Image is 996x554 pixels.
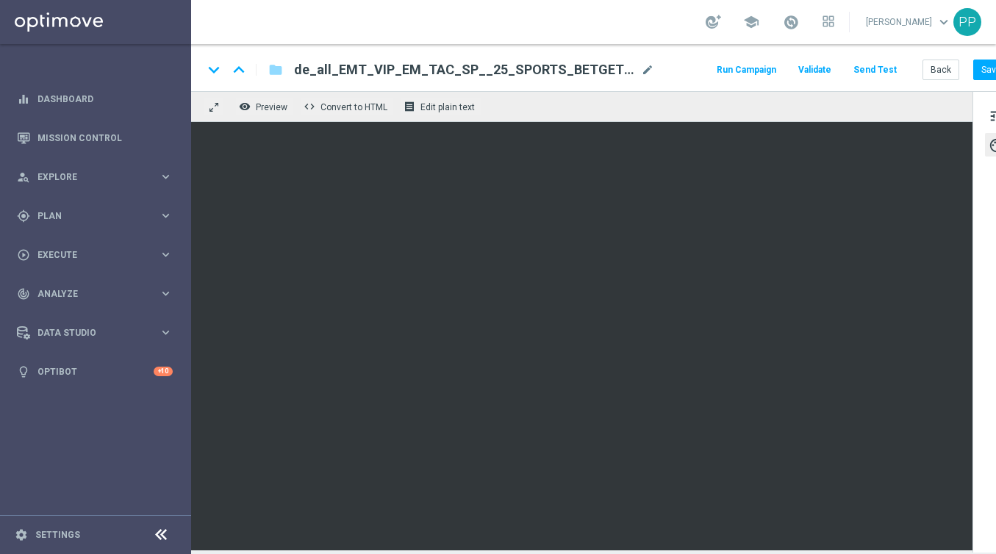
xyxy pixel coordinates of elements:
[17,248,159,262] div: Execute
[15,528,28,542] i: settings
[641,63,654,76] span: mode_edit
[714,60,778,80] button: Run Campaign
[17,248,30,262] i: play_circle_outline
[16,132,173,144] button: Mission Control
[239,101,251,112] i: remove_red_eye
[294,61,635,79] span: de_all_EMT_VIP_EM_TAC_SP__25_SPORTS_BETGET_250822
[400,97,481,116] button: receipt Edit plain text
[268,61,283,79] i: folder
[16,210,173,222] button: gps_fixed Plan keyboard_arrow_right
[17,209,159,223] div: Plan
[159,209,173,223] i: keyboard_arrow_right
[798,65,831,75] span: Validate
[796,60,834,80] button: Validate
[17,287,30,301] i: track_changes
[17,170,159,184] div: Explore
[17,209,30,223] i: gps_fixed
[16,288,173,300] button: track_changes Analyze keyboard_arrow_right
[159,325,173,339] i: keyboard_arrow_right
[300,97,394,116] button: code Convert to HTML
[851,60,899,80] button: Send Test
[256,102,287,112] span: Preview
[228,59,250,81] i: keyboard_arrow_up
[404,101,415,112] i: receipt
[37,79,173,118] a: Dashboard
[235,97,294,116] button: remove_red_eye Preview
[159,248,173,262] i: keyboard_arrow_right
[16,171,173,183] button: person_search Explore keyboard_arrow_right
[159,287,173,301] i: keyboard_arrow_right
[37,118,173,157] a: Mission Control
[37,173,159,181] span: Explore
[17,118,173,157] div: Mission Control
[922,60,959,80] button: Back
[304,101,315,112] span: code
[17,287,159,301] div: Analyze
[16,327,173,339] button: Data Studio keyboard_arrow_right
[159,170,173,184] i: keyboard_arrow_right
[203,59,225,81] i: keyboard_arrow_down
[17,326,159,339] div: Data Studio
[864,11,953,33] a: [PERSON_NAME]keyboard_arrow_down
[17,170,30,184] i: person_search
[154,367,173,376] div: +10
[16,366,173,378] button: lightbulb Optibot +10
[320,102,387,112] span: Convert to HTML
[37,328,159,337] span: Data Studio
[936,14,952,30] span: keyboard_arrow_down
[17,93,30,106] i: equalizer
[35,530,80,539] a: Settings
[37,212,159,220] span: Plan
[17,365,30,378] i: lightbulb
[743,14,759,30] span: school
[16,249,173,261] button: play_circle_outline Execute keyboard_arrow_right
[37,251,159,259] span: Execute
[37,352,154,391] a: Optibot
[953,8,981,36] div: PP
[17,352,173,391] div: Optibot
[16,93,173,105] button: equalizer Dashboard
[37,289,159,298] span: Analyze
[267,58,284,82] button: folder
[420,102,475,112] span: Edit plain text
[17,79,173,118] div: Dashboard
